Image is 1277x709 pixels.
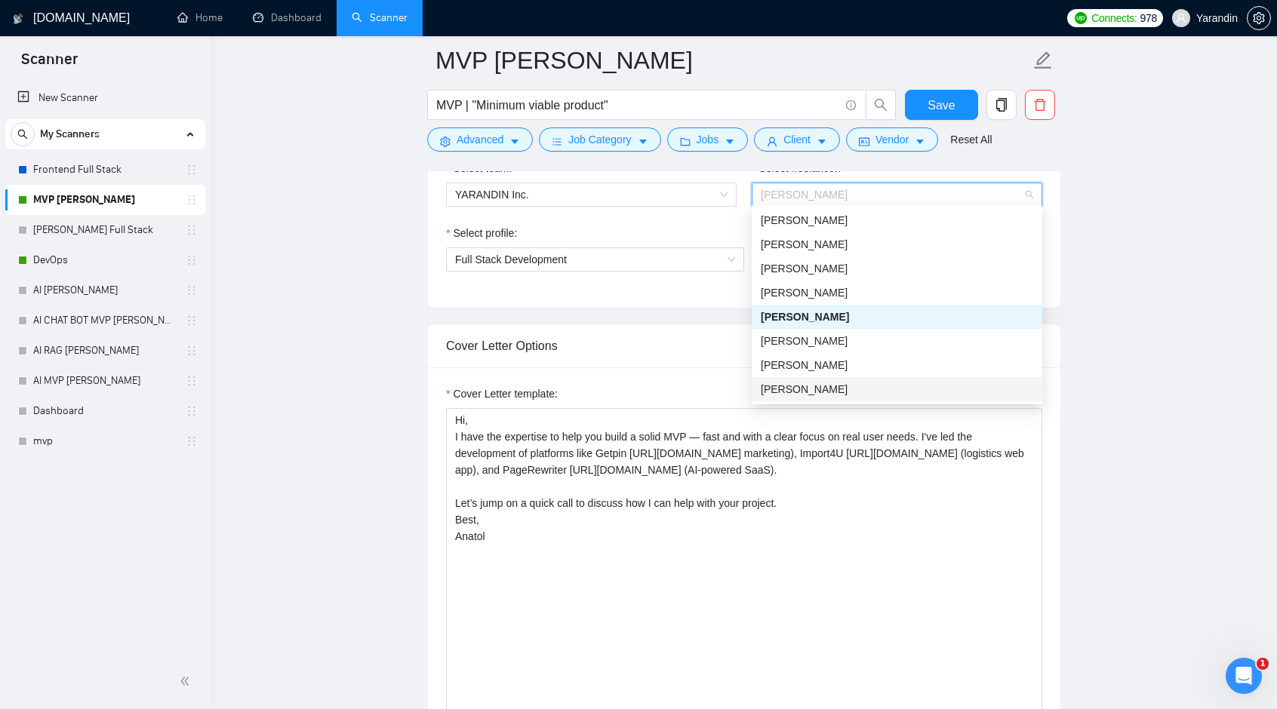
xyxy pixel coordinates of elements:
[1257,658,1269,670] span: 1
[33,245,177,275] a: DevOps
[446,324,1042,367] div: Cover Letter Options
[180,674,195,689] span: double-left
[33,396,177,426] a: Dashboard
[435,41,1030,79] input: Scanner name...
[761,260,1033,277] div: [PERSON_NAME]
[539,127,660,152] button: barsJob Categorycaret-down
[752,208,1042,232] div: Mykhailo Sierikov
[987,98,1016,112] span: copy
[761,212,1033,229] div: [PERSON_NAME]
[667,127,749,152] button: folderJobscaret-down
[11,122,35,146] button: search
[352,11,408,24] a: searchScanner
[905,90,978,120] button: Save
[177,11,223,24] a: homeHome
[638,136,648,147] span: caret-down
[446,385,558,402] label: Cover Letter template:
[875,131,909,148] span: Vendor
[440,136,451,147] span: setting
[253,11,322,24] a: dashboardDashboard
[568,131,631,148] span: Job Category
[859,136,869,147] span: idcard
[761,333,1033,349] div: [PERSON_NAME]
[761,284,1033,301] div: [PERSON_NAME]
[40,119,100,149] span: My Scanners
[761,381,1033,397] div: [PERSON_NAME]
[455,248,735,271] span: Full Stack Development
[11,129,34,140] span: search
[1033,51,1053,70] span: edit
[754,127,840,152] button: userClientcaret-down
[1247,12,1271,24] a: setting
[186,315,198,327] span: holder
[453,225,517,241] span: Select profile:
[761,236,1033,253] div: [PERSON_NAME]
[33,155,177,185] a: Frontend Full Stack
[752,256,1042,281] div: Tetiana Andreieva
[509,136,520,147] span: caret-down
[186,375,198,387] span: holder
[680,136,691,147] span: folder
[13,7,23,31] img: logo
[752,232,1042,256] div: Oleksandr Penskiy
[33,215,177,245] a: [PERSON_NAME] Full Stack
[761,308,1033,325] div: [PERSON_NAME]
[783,131,811,148] span: Client
[846,100,856,110] span: info-circle
[1140,10,1157,26] span: 978
[1026,98,1054,112] span: delete
[455,183,728,206] span: YARANDIN Inc.
[186,405,198,417] span: holder
[761,357,1033,373] div: [PERSON_NAME]
[761,183,1033,206] span: Anatoliy Yarandin
[697,131,719,148] span: Jobs
[186,254,198,266] span: holder
[1226,658,1262,694] iframe: Intercom live chat
[33,336,177,366] a: AI RAG [PERSON_NAME]
[817,136,827,147] span: caret-down
[9,48,90,80] span: Scanner
[1025,90,1055,120] button: delete
[986,90,1017,120] button: copy
[725,136,735,147] span: caret-down
[186,194,198,206] span: holder
[186,224,198,236] span: holder
[33,426,177,456] a: mvp
[1247,6,1271,30] button: setting
[552,136,562,147] span: bars
[186,345,198,357] span: holder
[752,353,1042,377] div: Maksym Kryvenko
[5,83,205,113] li: New Scanner
[186,284,198,296] span: holder
[866,90,896,120] button: search
[752,329,1042,353] div: Oleksandr Kovalov
[33,305,177,336] a: AI CHAT BOT MVP [PERSON_NAME]
[1091,10,1137,26] span: Connects:
[846,127,938,152] button: idcardVendorcaret-down
[1248,12,1270,24] span: setting
[436,96,839,115] input: Search Freelance Jobs...
[17,83,193,113] a: New Scanner
[5,119,205,456] li: My Scanners
[186,164,198,176] span: holder
[186,435,198,447] span: holder
[33,275,177,305] a: AI [PERSON_NAME]
[915,136,925,147] span: caret-down
[1176,13,1186,23] span: user
[752,305,1042,329] div: Anatoliy Yarandin
[1075,12,1087,24] img: upwork-logo.png
[866,98,895,112] span: search
[950,131,992,148] a: Reset All
[928,96,955,115] span: Save
[767,136,777,147] span: user
[457,131,503,148] span: Advanced
[427,127,533,152] button: settingAdvancedcaret-down
[33,366,177,396] a: AI MVP [PERSON_NAME]
[752,377,1042,401] div: Vladymyr Hadalin
[752,281,1042,305] div: Daniel Stephen
[33,185,177,215] a: MVP [PERSON_NAME]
